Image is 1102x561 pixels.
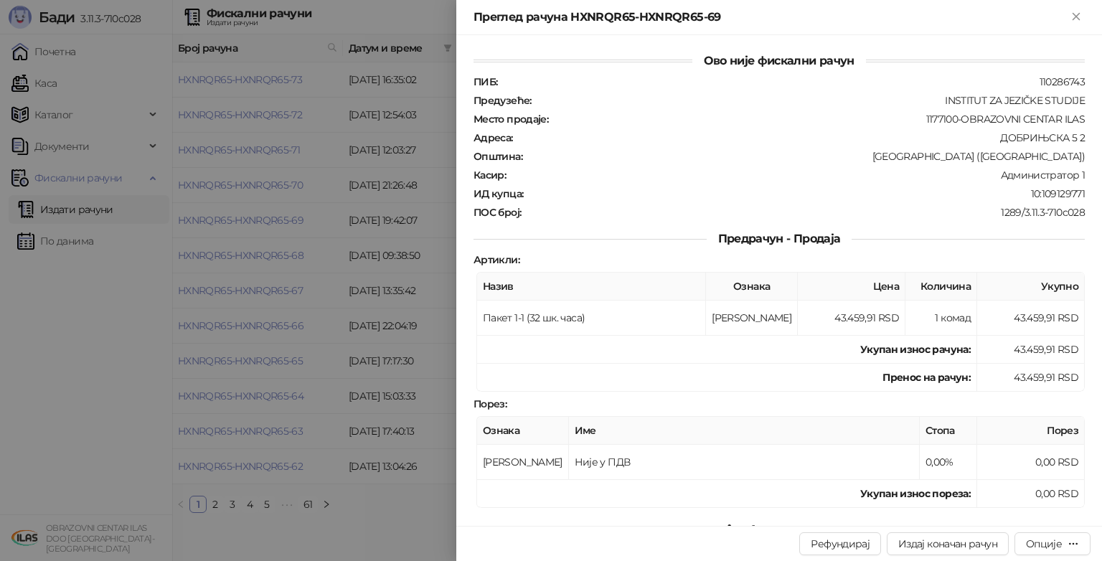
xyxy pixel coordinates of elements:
[798,301,905,336] td: 43.459,91 RSD
[477,445,569,480] td: [PERSON_NAME]
[507,169,1086,181] div: Администратор 1
[706,301,798,336] td: [PERSON_NAME]
[533,94,1086,107] div: INSTITUT ZA JEZIČKE STUDIJE
[977,336,1085,364] td: 43.459,91 RSD
[477,417,569,445] th: Ознака
[524,150,1086,163] div: [GEOGRAPHIC_DATA] ([GEOGRAPHIC_DATA])
[977,273,1085,301] th: Укупно
[1026,537,1062,550] div: Опције
[474,9,1068,26] div: Преглед рачуна HXNRQR65-HXNRQR65-69
[474,94,532,107] strong: Предузеће :
[522,206,1086,219] div: 1289/3.11.3-710c028
[1068,9,1085,26] button: Close
[651,522,906,542] span: Ово није фискални рачун
[474,187,523,200] strong: ИД купца :
[474,131,513,144] strong: Адреса :
[514,131,1086,144] div: ДОБРИЊСКА 5 2
[474,397,507,410] strong: Порез :
[692,54,865,67] span: Ово није фискални рачун
[887,532,1009,555] button: Издај коначан рачун
[905,273,977,301] th: Количина
[977,480,1085,508] td: 0,00 RSD
[977,364,1085,392] td: 43.459,91 RSD
[799,532,881,555] button: Рефундирај
[977,417,1085,445] th: Порез
[920,445,977,480] td: 0,00%
[569,417,920,445] th: Име
[977,445,1085,480] td: 0,00 RSD
[569,445,920,480] td: Није у ПДВ
[905,301,977,336] td: 1 комад
[1014,532,1091,555] button: Опције
[474,150,522,163] strong: Општина :
[477,273,706,301] th: Назив
[977,301,1085,336] td: 43.459,91 RSD
[499,75,1086,88] div: 110286743
[474,113,548,126] strong: Место продаје :
[524,187,1086,200] div: 10:109129771
[474,169,506,181] strong: Касир :
[798,273,905,301] th: Цена
[707,232,852,245] span: Предрачун - Продаја
[550,113,1086,126] div: 1177100-OBRAZOVNI CENTAR ILAS
[706,273,798,301] th: Ознака
[474,206,521,219] strong: ПОС број :
[860,343,971,356] strong: Укупан износ рачуна :
[474,75,497,88] strong: ПИБ :
[474,253,519,266] strong: Артикли :
[477,301,706,336] td: Пакет 1-1 (32 шк. часа)
[920,417,977,445] th: Стопа
[882,371,971,384] strong: Пренос на рачун :
[860,487,971,500] strong: Укупан износ пореза:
